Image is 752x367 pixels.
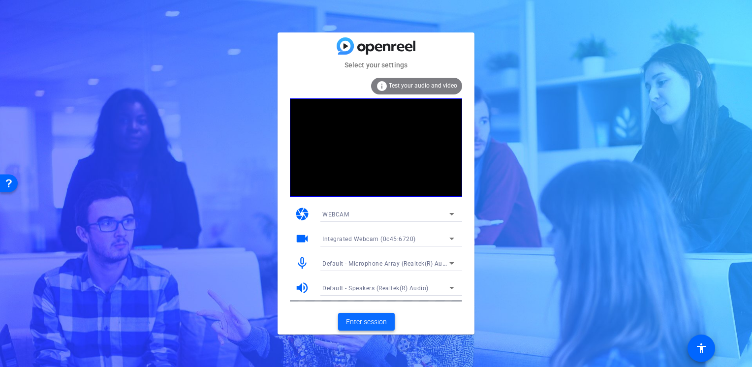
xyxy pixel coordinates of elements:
[295,207,310,221] mat-icon: camera
[295,256,310,271] mat-icon: mic_none
[322,211,349,218] span: WEBCAM
[322,259,454,267] span: Default - Microphone Array (Realtek(R) Audio)
[337,37,415,55] img: blue-gradient.svg
[376,80,388,92] mat-icon: info
[346,317,387,327] span: Enter session
[322,236,416,243] span: Integrated Webcam (0c45:6720)
[338,313,395,331] button: Enter session
[389,82,457,89] span: Test your audio and video
[278,60,474,70] mat-card-subtitle: Select your settings
[295,231,310,246] mat-icon: videocam
[295,280,310,295] mat-icon: volume_up
[322,285,429,292] span: Default - Speakers (Realtek(R) Audio)
[695,342,707,354] mat-icon: accessibility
